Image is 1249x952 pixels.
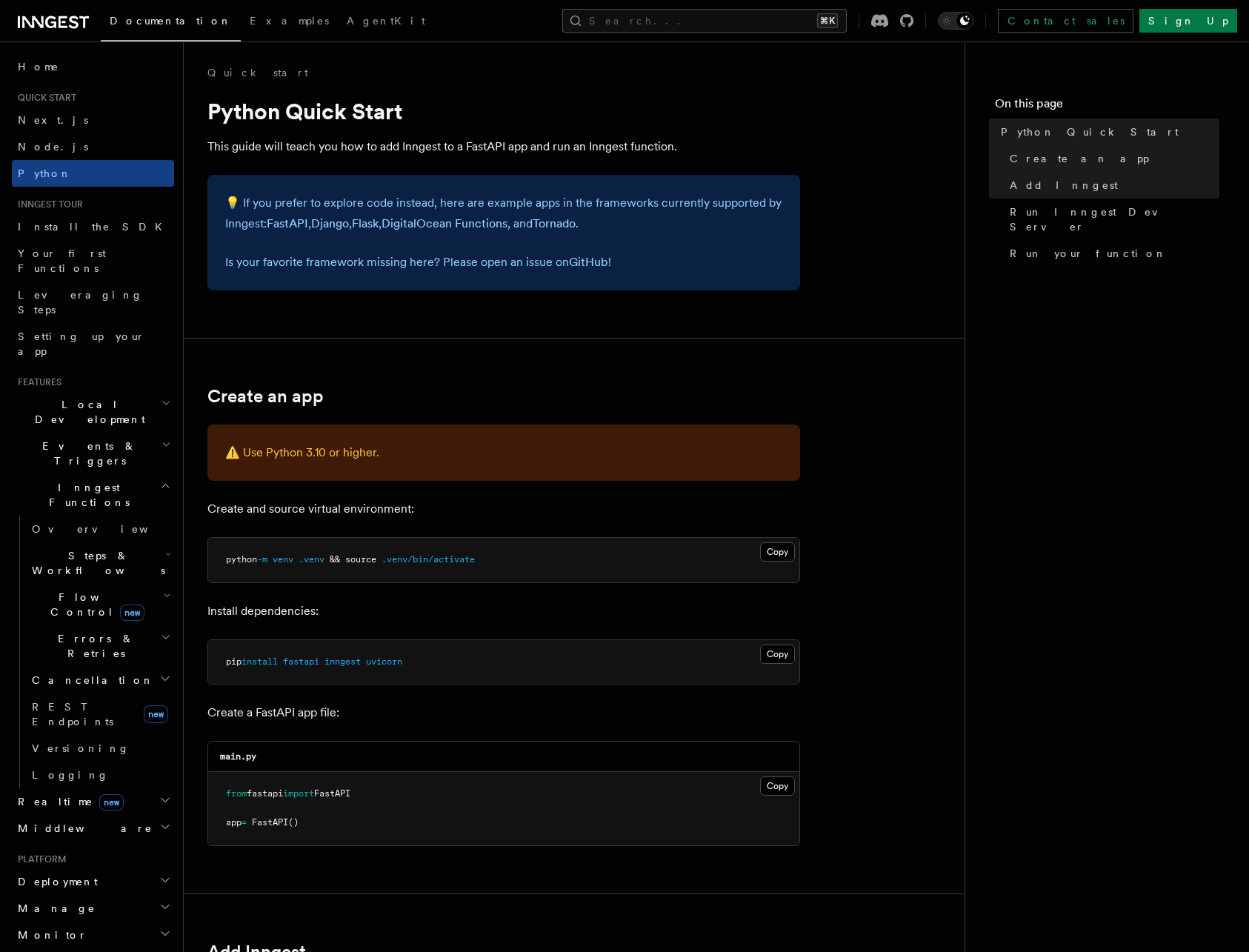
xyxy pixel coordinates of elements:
[12,92,76,104] span: Quick start
[18,330,145,357] span: Setting up your app
[12,794,124,809] span: Realtime
[26,590,163,619] span: Flow Control
[1010,151,1149,166] span: Create an app
[817,13,838,28] kbd: ⌘K
[382,216,507,230] a: DigitalOcean Functions
[242,656,278,667] span: install
[12,160,174,187] a: Python
[267,216,308,230] a: FastAPI
[283,788,314,799] span: import
[18,141,88,153] span: Node.js
[330,554,340,565] span: &&
[288,817,299,828] span: ()
[1139,9,1237,33] a: Sign Up
[12,928,87,942] span: Monitor
[18,114,88,126] span: Next.js
[345,554,376,565] span: source
[382,554,475,565] span: .venv/bin/activate
[12,895,174,922] button: Manage
[1004,172,1219,199] a: Add Inngest
[283,656,319,667] span: fastapi
[12,397,161,427] span: Local Development
[110,15,232,27] span: Documentation
[226,788,247,799] span: from
[12,213,174,240] a: Install the SDK
[26,584,174,625] button: Flow Controlnew
[18,289,143,316] span: Leveraging Steps
[366,656,402,667] span: uvicorn
[324,656,361,667] span: inngest
[18,167,72,179] span: Python
[12,516,174,788] div: Inngest Functions
[26,631,161,661] span: Errors & Retries
[12,815,174,842] button: Middleware
[225,442,782,463] p: ⚠️ Use Python 3.10 or higher.
[32,769,109,781] span: Logging
[101,4,241,41] a: Documentation
[18,59,59,74] span: Home
[760,776,795,796] button: Copy
[311,216,349,230] a: Django
[760,645,795,664] button: Copy
[12,199,83,210] span: Inngest tour
[207,499,800,519] p: Create and source virtual environment:
[1010,178,1118,193] span: Add Inngest
[760,542,795,562] button: Copy
[12,53,174,80] a: Home
[207,136,800,157] p: This guide will teach you how to add Inngest to a FastAPI app and run an Inngest function.
[314,788,350,799] span: FastAPI
[12,868,174,895] button: Deployment
[120,605,144,621] span: new
[1004,145,1219,172] a: Create an app
[938,12,973,30] button: Toggle dark mode
[12,922,174,948] button: Monitor
[998,9,1133,33] a: Contact sales
[347,15,425,27] span: AgentKit
[144,705,168,723] span: new
[12,853,67,865] span: Platform
[12,821,153,836] span: Middleware
[299,554,324,565] span: .venv
[12,480,160,510] span: Inngest Functions
[32,742,130,754] span: Versioning
[252,817,288,828] span: FastAPI
[32,701,113,728] span: REST Endpoints
[26,548,165,578] span: Steps & Workflows
[225,193,782,234] p: 💡 If you prefer to explore code instead, here are example apps in the frameworks currently suppor...
[32,523,184,535] span: Overview
[12,376,61,388] span: Features
[18,247,106,274] span: Your first Functions
[995,119,1219,145] a: Python Quick Start
[26,762,174,788] a: Logging
[1004,240,1219,267] a: Run your function
[1004,199,1219,240] a: Run Inngest Dev Server
[26,516,174,542] a: Overview
[12,240,174,282] a: Your first Functions
[12,282,174,323] a: Leveraging Steps
[12,439,161,468] span: Events & Triggers
[12,107,174,133] a: Next.js
[207,98,800,124] h1: Python Quick Start
[257,554,267,565] span: -m
[26,625,174,667] button: Errors & Retries
[1010,246,1167,261] span: Run your function
[207,65,308,80] a: Quick start
[12,788,174,815] button: Realtimenew
[207,702,800,723] p: Create a FastAPI app file:
[533,216,576,230] a: Tornado
[1010,204,1219,234] span: Run Inngest Dev Server
[241,4,338,40] a: Examples
[12,901,96,916] span: Manage
[26,667,174,693] button: Cancellation
[1001,124,1179,139] span: Python Quick Start
[12,874,98,889] span: Deployment
[26,673,154,688] span: Cancellation
[995,95,1219,119] h4: On this page
[26,542,174,584] button: Steps & Workflows
[569,255,608,269] a: GitHub
[247,788,283,799] span: fastapi
[242,817,247,828] span: =
[12,323,174,365] a: Setting up your app
[26,693,174,735] a: REST Endpointsnew
[352,216,379,230] a: Flask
